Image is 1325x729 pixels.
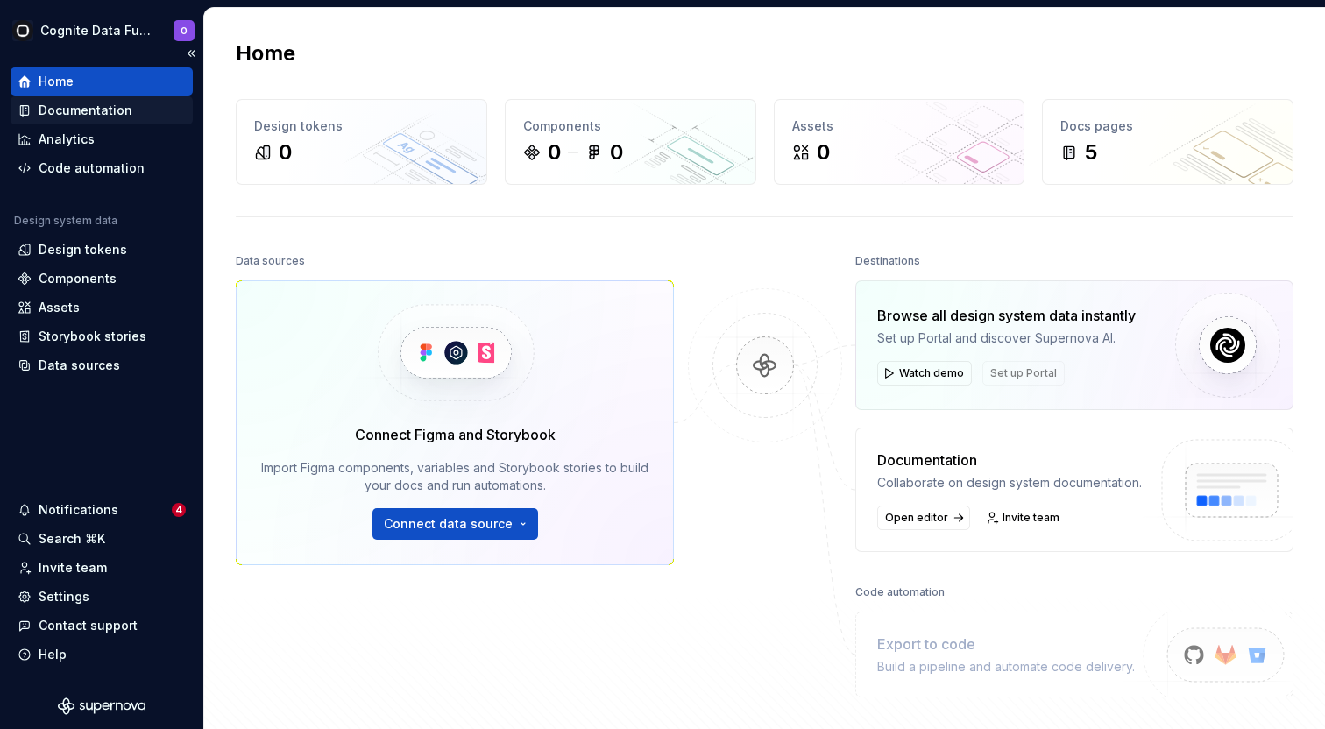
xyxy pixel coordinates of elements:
[855,580,945,605] div: Code automation
[774,99,1025,185] a: Assets0
[12,20,33,41] img: 293001da-8814-4710-858c-a22b548e5d5c.png
[817,138,830,166] div: 0
[877,361,972,386] button: Watch demo
[355,424,556,445] div: Connect Figma and Storybook
[39,617,138,634] div: Contact support
[254,117,469,135] div: Design tokens
[1085,138,1097,166] div: 5
[179,41,203,66] button: Collapse sidebar
[548,138,561,166] div: 0
[11,583,193,611] a: Settings
[261,459,648,494] div: Import Figma components, variables and Storybook stories to build your docs and run automations.
[877,329,1136,347] div: Set up Portal and discover Supernova AI.
[11,554,193,582] a: Invite team
[1003,511,1059,525] span: Invite team
[877,633,1135,655] div: Export to code
[236,249,305,273] div: Data sources
[39,559,107,577] div: Invite team
[39,357,120,374] div: Data sources
[11,154,193,182] a: Code automation
[39,501,118,519] div: Notifications
[792,117,1007,135] div: Assets
[11,496,193,524] button: Notifications4
[11,322,193,350] a: Storybook stories
[1042,99,1293,185] a: Docs pages5
[39,241,127,258] div: Design tokens
[877,449,1142,471] div: Documentation
[11,265,193,293] a: Components
[11,294,193,322] a: Assets
[39,646,67,663] div: Help
[877,506,970,530] a: Open editor
[11,67,193,96] a: Home
[39,530,105,548] div: Search ⌘K
[58,697,145,715] svg: Supernova Logo
[236,39,295,67] h2: Home
[4,11,200,49] button: Cognite Data Fusion documentationO
[236,99,487,185] a: Design tokens0
[11,125,193,153] a: Analytics
[523,117,738,135] div: Components
[384,515,513,533] span: Connect data source
[39,270,117,287] div: Components
[11,525,193,553] button: Search ⌘K
[11,351,193,379] a: Data sources
[11,236,193,264] a: Design tokens
[877,305,1136,326] div: Browse all design system data instantly
[39,328,146,345] div: Storybook stories
[877,658,1135,676] div: Build a pipeline and automate code delivery.
[855,249,920,273] div: Destinations
[610,138,623,166] div: 0
[981,506,1067,530] a: Invite team
[39,159,145,177] div: Code automation
[39,73,74,90] div: Home
[39,299,80,316] div: Assets
[39,102,132,119] div: Documentation
[899,366,964,380] span: Watch demo
[11,641,193,669] button: Help
[11,96,193,124] a: Documentation
[39,588,89,605] div: Settings
[11,612,193,640] button: Contact support
[14,214,117,228] div: Design system data
[877,474,1142,492] div: Collaborate on design system documentation.
[172,503,186,517] span: 4
[1060,117,1275,135] div: Docs pages
[181,24,188,38] div: O
[39,131,95,148] div: Analytics
[279,138,292,166] div: 0
[885,511,948,525] span: Open editor
[372,508,538,540] button: Connect data source
[505,99,756,185] a: Components00
[40,22,152,39] div: Cognite Data Fusion documentation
